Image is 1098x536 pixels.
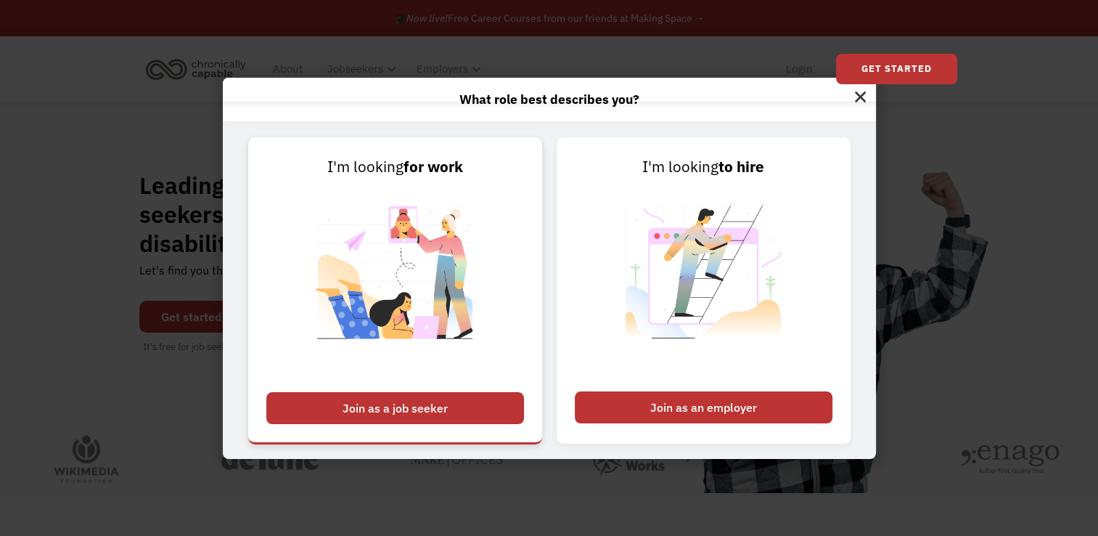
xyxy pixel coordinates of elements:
[264,46,311,92] a: About
[718,157,764,176] strong: to hire
[557,137,851,444] a: I'm lookingto hireJoin as an employer
[266,392,524,424] div: Join as a job seeker
[459,91,639,107] strong: What role best describes you?
[777,46,822,92] a: Login
[417,60,468,78] div: Employers
[575,391,832,423] div: Join as an employer
[408,46,486,92] div: Employers
[836,54,957,84] a: Get Started
[142,53,257,85] a: home
[319,46,401,92] div: Jobseekers
[266,155,524,179] div: I'm looking
[575,155,832,179] div: I'm looking
[248,137,542,444] a: I'm lookingfor workJoin as a job seeker
[403,157,463,176] strong: for work
[305,179,486,384] img: Chronically Capable Personalized Job Matching
[142,53,250,85] img: Chronically Capable logo
[327,60,383,78] div: Jobseekers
